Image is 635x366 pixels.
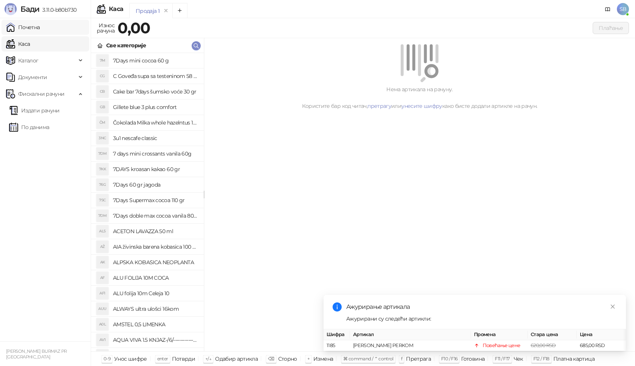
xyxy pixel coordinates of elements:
span: F10 / F16 [441,356,457,361]
span: + [307,356,310,361]
div: 7KK [96,163,108,175]
span: ↑/↓ [205,356,211,361]
span: info-circle [333,302,342,311]
a: Документација [602,3,614,15]
span: 620,00 RSD [531,343,556,348]
span: F11 / F17 [495,356,510,361]
th: Цена [577,329,626,340]
span: ⌫ [268,356,274,361]
span: ⌘ command / ⌃ control [343,356,393,361]
span: close [610,304,615,309]
a: Каса [6,36,30,51]
a: претрагу [367,103,391,109]
h4: AMSTEL 0,5 LIMENKA [113,318,198,330]
span: SB [617,3,629,15]
div: Све категорије [106,41,146,50]
td: 685,00 RSD [577,340,626,351]
a: Почетна [6,20,40,35]
a: Close [609,302,617,311]
h4: 7Days Supermax cocoa 110 gr [113,194,198,206]
a: Издати рачуни [9,103,60,118]
span: Документи [18,70,47,85]
div: GB [96,101,108,113]
a: По данима [9,120,49,135]
div: AF1 [96,287,108,299]
img: Logo [5,3,17,15]
h4: 3u1 nescafe classic [113,132,198,144]
th: Стара цена [528,329,577,340]
h4: AQUA VIVA 1.5 KNJAZ-/6/----------------- [113,334,198,346]
div: Продаја 1 [136,7,160,15]
div: 76G [96,179,108,191]
h4: 7DAYS kroasan kakao 60 gr [113,163,198,175]
span: F12 / F18 [533,356,550,361]
button: remove [161,8,171,14]
h4: ALU FOLIJA 10M COCA [113,272,198,284]
div: 7DM [96,148,108,160]
div: A0L [96,318,108,330]
div: AVR [96,349,108,361]
span: Фискални рачуни [18,86,64,101]
div: Измена [313,354,333,364]
span: enter [157,356,168,361]
div: Ажурирани су следећи артикли: [346,315,617,323]
div: Платна картица [553,354,595,364]
h4: 7Days doble max cocoa vanila 80 gr [113,210,198,222]
small: [PERSON_NAME] BURMAZ PR [GEOGRAPHIC_DATA] [6,349,67,360]
span: Каталог [18,53,39,68]
span: 0-9 [104,356,110,361]
div: Износ рачуна [95,20,116,36]
h4: 7Days mini cocoa 60 g [113,55,198,67]
h4: 7Days 60 gr jagoda [113,179,198,191]
div: Сторно [278,354,297,364]
div: CG [96,70,108,82]
button: Add tab [172,3,187,18]
div: Потврди [172,354,195,364]
div: ČM [96,117,108,129]
h4: ALPSKA KOBASICA NEOPLANTA [113,256,198,268]
div: AV1 [96,334,108,346]
strong: 0,00 [118,19,150,37]
h4: ALU folija 10m Celeja 10 [113,287,198,299]
div: Готовина [461,354,485,364]
button: Плаћање [593,22,629,34]
div: CB [96,86,108,98]
th: Шифра [324,329,350,340]
div: Одабир артикла [215,354,258,364]
div: Каса [109,6,123,12]
th: Артикал [350,329,471,340]
div: 7DM [96,210,108,222]
div: Чек [514,354,523,364]
span: f [401,356,402,361]
th: Промена [471,329,528,340]
td: [PERSON_NAME] PERKOM [350,340,471,351]
h4: ACETON LAVAZZA 50 ml [113,225,198,237]
div: AL5 [96,225,108,237]
div: AF [96,272,108,284]
div: Ажурирање артикала [346,302,617,311]
div: AUU [96,303,108,315]
div: AK [96,256,108,268]
div: grid [91,53,204,351]
div: AŽ [96,241,108,253]
h4: Cake bar 7days šumsko voće 30 gr [113,86,198,98]
span: Бади [20,5,39,14]
h4: AQUA VIVA REBOOT 0.75L-/12/-- [113,349,198,361]
div: Претрага [406,354,431,364]
h4: Čokolada Milka whole hazelntus 100 gr [113,117,198,129]
a: унесите шифру [401,103,442,109]
div: 7SC [96,194,108,206]
div: Повећање цене [483,342,520,349]
h4: C Goveđa supa sa testeninom 58 grama [113,70,198,82]
div: 3NC [96,132,108,144]
span: 3.11.0-b80b730 [39,6,76,13]
h4: 7 days mini crossants vanila 60g [113,148,198,160]
div: Нема артикала на рачуну. Користите бар код читач, или како бисте додали артикле на рачун. [213,85,626,110]
div: Унос шифре [114,354,147,364]
div: 7M [96,55,108,67]
h4: Gillete blue 3 plus comfort [113,101,198,113]
td: 1185 [324,340,350,351]
h4: ALWAYS ultra ulošci 16kom [113,303,198,315]
h4: AIA živinska barena kobasica 100 gr [113,241,198,253]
